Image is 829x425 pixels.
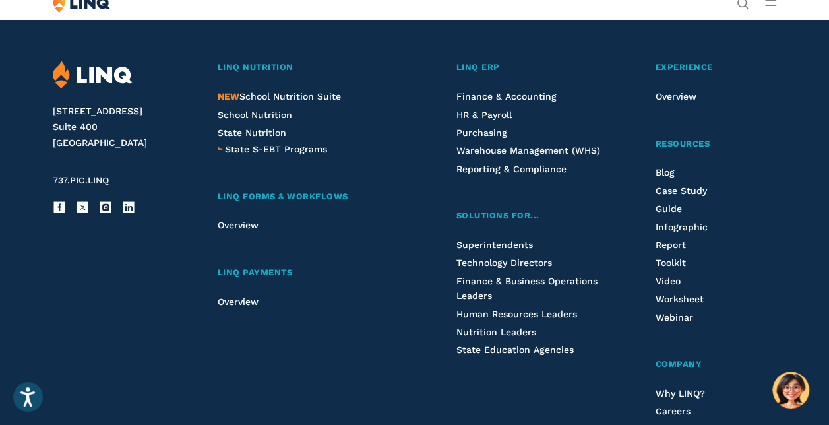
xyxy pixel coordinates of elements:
a: HR & Payroll [456,110,511,120]
a: School Nutrition [218,110,292,120]
a: LinkedIn [122,201,135,214]
a: LINQ ERP [456,61,601,75]
a: Careers [656,406,691,416]
a: Finance & Business Operations Leaders [456,276,597,301]
span: LINQ Nutrition [218,62,293,72]
a: LINQ Payments [218,266,403,280]
a: Purchasing [456,127,507,138]
a: Report [656,240,686,250]
a: Experience [656,61,776,75]
button: Hello, have a question? Let’s chat. [772,372,809,409]
a: Worksheet [656,294,704,304]
a: Finance & Accounting [456,91,556,102]
a: Blog [656,167,675,178]
a: Superintendents [456,240,532,250]
a: Infographic [656,222,708,232]
a: Facebook [53,201,66,214]
span: LINQ Payments [218,267,293,277]
a: Overview [656,91,696,102]
a: Overview [218,220,259,230]
a: Company [656,358,776,372]
span: School Nutrition Suite [218,91,341,102]
a: Reporting & Compliance [456,164,566,174]
span: LINQ ERP [456,62,499,72]
span: 737.PIC.LINQ [53,175,109,185]
a: Human Resources Leaders [456,309,576,319]
a: Warehouse Management (WHS) [456,145,599,156]
span: Experience [656,62,713,72]
a: X [76,201,89,214]
a: Case Study [656,185,707,196]
span: Company [656,359,702,369]
span: Resources [656,139,710,148]
a: Video [656,276,681,286]
a: Guide [656,203,682,214]
a: State Education Agencies [456,344,573,355]
a: Technology Directors [456,257,551,268]
a: State S-EBT Programs [225,142,327,156]
a: LINQ Forms & Workflows [218,190,403,204]
img: LINQ | K‑12 Software [53,61,133,89]
a: Toolkit [656,257,686,268]
span: LINQ Forms & Workflows [218,191,348,201]
a: Nutrition Leaders [456,327,536,337]
a: Why LINQ? [656,388,705,399]
a: Resources [656,137,776,151]
address: [STREET_ADDRESS] Suite 400 [GEOGRAPHIC_DATA] [53,104,193,150]
a: Webinar [656,312,693,323]
span: NEW [218,91,239,102]
a: State Nutrition [218,127,286,138]
a: Instagram [99,201,112,214]
a: NEWSchool Nutrition Suite [218,91,341,102]
span: State S-EBT Programs [225,144,327,154]
a: LINQ Nutrition [218,61,403,75]
a: Overview [218,296,259,307]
